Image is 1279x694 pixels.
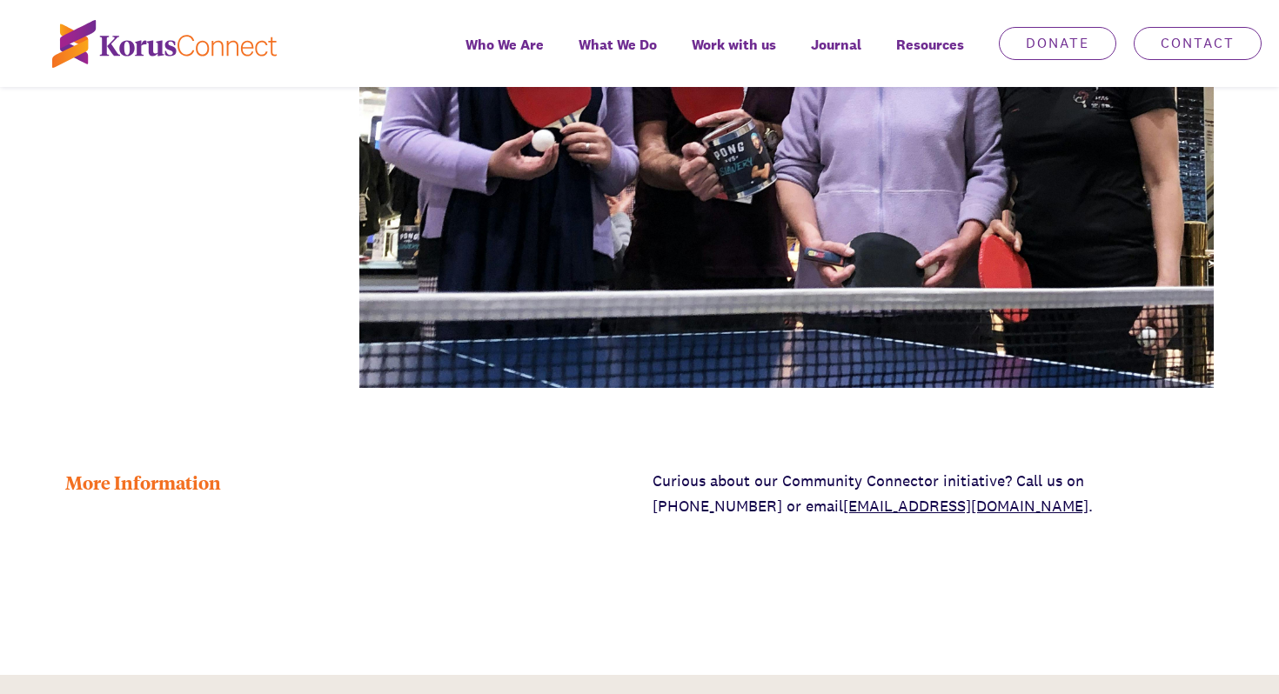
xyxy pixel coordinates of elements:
[465,32,544,57] span: Who We Are
[52,20,277,68] img: korus-connect%2Fc5177985-88d5-491d-9cd7-4a1febad1357_logo.svg
[879,24,981,87] div: Resources
[674,24,794,87] a: Work with us
[653,469,1214,519] p: Curious about our Community Connector initiative? Call us on [PHONE_NUMBER] or email .
[561,24,674,87] a: What We Do
[843,496,1088,516] a: [EMAIL_ADDRESS][DOMAIN_NAME]
[999,27,1116,60] a: Donate
[811,32,861,57] span: Journal
[579,32,657,57] span: What We Do
[794,24,879,87] a: Journal
[448,24,561,87] a: Who We Are
[692,32,776,57] span: Work with us
[1134,27,1262,60] a: Contact
[65,469,626,519] div: More Information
